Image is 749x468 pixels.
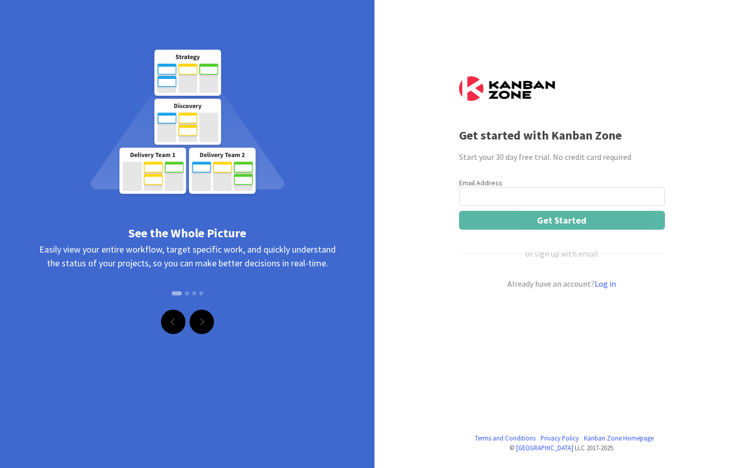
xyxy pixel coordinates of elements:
div: © LLC 2017- 2025 . [459,443,665,453]
button: Slide 1 [172,291,182,295]
button: Get Started [459,211,665,230]
div: Start your 30 day free trial. No credit card required [459,151,665,163]
button: Slide 4 [199,286,203,300]
div: Already have an account? [459,278,665,290]
a: Log in [595,279,616,289]
button: Slide 2 [185,286,189,300]
div: See the Whole Picture [36,224,339,242]
button: Slide 3 [192,286,196,300]
label: Email Address [459,178,502,187]
div: or sign up with email [525,247,598,260]
img: Kanban Zone [459,76,555,101]
a: [GEOGRAPHIC_DATA] [516,444,573,452]
a: Privacy Policy [541,433,579,443]
a: Kanban Zone Homepage [584,433,654,443]
b: Get started with Kanban Zone [459,127,622,143]
a: Terms and Conditions [475,433,536,443]
div: Easily view your entire workflow, target specific work, and quickly understand the status of your... [36,242,339,309]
